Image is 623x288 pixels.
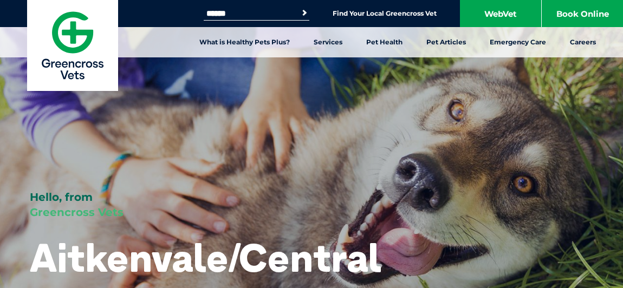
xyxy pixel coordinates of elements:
a: Find Your Local Greencross Vet [333,9,437,18]
a: Services [302,27,354,57]
h1: Aitkenvale/Central [30,236,381,279]
a: Pet Articles [414,27,478,57]
span: Greencross Vets [30,206,124,219]
a: What is Healthy Pets Plus? [187,27,302,57]
button: Search [299,8,310,18]
span: Hello, from [30,191,93,204]
a: Careers [558,27,608,57]
a: Pet Health [354,27,414,57]
a: Emergency Care [478,27,558,57]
